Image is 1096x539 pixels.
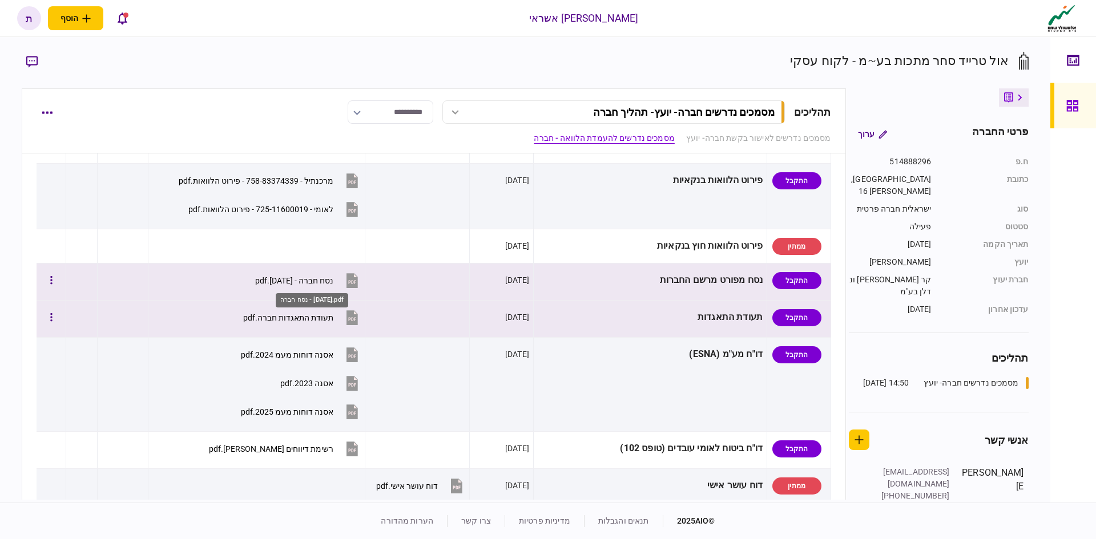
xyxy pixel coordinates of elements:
[179,176,333,185] div: מרכנתיל - 758-83374339 - פירוט הלוואות.pdf
[241,350,333,359] div: אסנה דוחות מעמ 2024.pdf
[276,293,348,307] div: נסח חברה - [DATE].pdf
[943,256,1029,268] div: יועץ
[849,221,932,233] div: פעילה
[972,124,1028,144] div: פרטי החברה
[686,132,831,144] a: מסמכים נדרשים לאישור בקשת חברה- יועץ
[849,303,932,315] div: [DATE]
[243,305,361,330] button: תעודת התאגדות חברה.pdf
[598,516,649,525] a: תנאים והגבלות
[538,473,763,499] div: דוח עושר אישי
[849,173,932,197] div: [GEOGRAPHIC_DATA], 16 [PERSON_NAME]
[772,440,821,457] div: התקבל
[876,490,950,502] div: [PHONE_NUMBER]
[505,274,529,286] div: [DATE]
[241,399,361,424] button: אסנה דוחות מעמ 2025.pdf
[849,274,932,298] div: קר [PERSON_NAME] ונדלן בע"מ
[280,379,333,388] div: אסנה 2023.pdf
[943,203,1029,215] div: סוג
[538,268,763,293] div: נסח מפורט מרשם החברות
[794,104,831,120] div: תהליכים
[255,276,333,285] div: נסח חברה - 11.8.2025.pdf
[863,377,909,389] div: 14:50 [DATE]
[243,313,333,322] div: תעודת התאגדות חברה.pdf
[442,100,785,124] button: מסמכים נדרשים חברה- יועץ- תהליך חברה
[849,124,896,144] button: ערוך
[849,203,932,215] div: ישראלית חברה פרטית
[538,436,763,461] div: דו"ח ביטוח לאומי עובדים (טופס 102)
[188,205,333,214] div: לאומי - 725-11600019 - פירוט הלוואות.pdf
[943,303,1029,315] div: עדכון אחרון
[538,168,763,193] div: פירוט הלוואות בנקאיות
[849,156,932,168] div: 514888296
[376,473,465,499] button: דוח עושר אישי.pdf
[538,342,763,367] div: דו"ח מע"מ (ESNA)
[505,175,529,186] div: [DATE]
[790,51,1009,70] div: אול טרייד סחר מתכות בע~מ - לקוח עסקי
[17,6,41,30] button: ת
[534,132,674,144] a: מסמכים נדרשים להעמדת הלוואה - חברה
[241,342,361,367] button: אסנה דוחות מעמ 2024.pdf
[505,311,529,323] div: [DATE]
[772,238,821,255] div: ממתין
[849,238,932,250] div: [DATE]
[505,240,529,252] div: [DATE]
[772,309,821,326] div: התקבל
[179,168,361,193] button: מרכנתיל - 758-83374339 - פירוט הלוואות.pdf
[663,515,715,527] div: © 2025 AIO
[110,6,134,30] button: פתח רשימת התראות
[519,516,570,525] a: מדיניות פרטיות
[209,436,361,461] button: רשימת דיווחים בל.pdf
[943,274,1029,298] div: חברת יעוץ
[849,256,932,268] div: [PERSON_NAME]
[772,272,821,289] div: התקבל
[538,305,763,330] div: תעודת התאגדות
[849,350,1029,366] div: תהליכים
[280,370,361,396] button: אסנה 2023.pdf
[593,106,775,118] div: מסמכים נדרשים חברה- יועץ - תהליך חברה
[48,6,103,30] button: פתח תפריט להוספת לקוח
[943,173,1029,197] div: כתובת
[863,377,1029,389] a: מסמכים נדרשים חברה- יועץ14:50 [DATE]
[255,268,361,293] button: נסח חברה - 11.8.2025.pdf
[209,444,333,453] div: רשימת דיווחים בל.pdf
[772,346,821,363] div: התקבל
[505,480,529,491] div: [DATE]
[376,481,438,491] div: דוח עושר אישי.pdf
[943,221,1029,233] div: סטטוס
[188,196,361,222] button: לאומי - 725-11600019 - פירוט הלוואות.pdf
[505,348,529,360] div: [DATE]
[241,407,333,416] div: אסנה דוחות מעמ 2025.pdf
[943,238,1029,250] div: תאריך הקמה
[505,443,529,454] div: [DATE]
[1045,4,1079,33] img: client company logo
[876,466,950,490] div: [EMAIL_ADDRESS][DOMAIN_NAME]
[529,11,639,26] div: [PERSON_NAME] אשראי
[461,516,491,525] a: צרו קשר
[772,172,821,189] div: התקבל
[772,477,821,495] div: ממתין
[985,432,1029,448] div: אנשי קשר
[381,516,433,525] a: הערות מהדורה
[943,156,1029,168] div: ח.פ
[538,233,763,259] div: פירוט הלוואות חוץ בנקאיות
[924,377,1018,389] div: מסמכים נדרשים חברה- יועץ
